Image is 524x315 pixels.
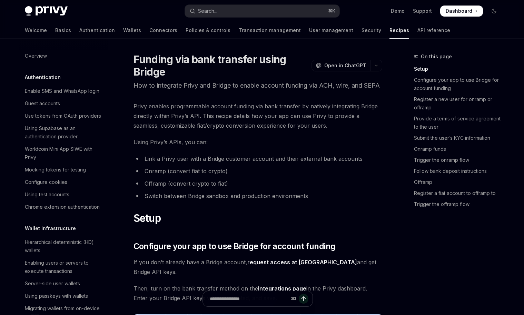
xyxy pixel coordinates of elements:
[414,166,505,177] a: Follow bank deposit instructions
[488,6,500,17] button: Toggle dark mode
[25,238,103,255] div: Hierarchical deterministic (HD) wallets
[134,137,382,147] span: Using Privy’s APIs, you can:
[25,166,86,174] div: Mocking tokens for testing
[149,22,177,39] a: Connectors
[25,279,80,288] div: Server-side user wallets
[414,155,505,166] a: Trigger the onramp flow
[417,22,450,39] a: API reference
[421,52,452,61] span: On this page
[19,110,108,122] a: Use tokens from OAuth providers
[414,177,505,188] a: Offramp
[19,122,108,143] a: Using Supabase as an authentication provider
[25,22,47,39] a: Welcome
[25,73,61,81] h5: Authentication
[25,259,103,275] div: Enabling users or servers to execute transactions
[134,241,336,252] span: Configure your app to use Bridge for account funding
[134,284,382,303] span: Then, turn on the bank transfer method on the in the Privy dashboard. Enter your Bridge API keys ...
[134,179,382,188] li: Offramp (convert crypto to fiat)
[134,53,309,78] h1: Funding via bank transfer using Bridge
[25,145,103,161] div: Worldcoin Mini App SIWE with Privy
[19,188,108,201] a: Using test accounts
[19,164,108,176] a: Mocking tokens for testing
[134,257,382,277] span: If you don’t already have a Bridge account, and get Bridge API keys.
[299,294,308,304] button: Send message
[25,87,99,95] div: Enable SMS and WhatsApp login
[309,22,353,39] a: User management
[25,6,68,16] img: dark logo
[19,85,108,97] a: Enable SMS and WhatsApp login
[414,63,505,75] a: Setup
[414,132,505,144] a: Submit the user’s KYC information
[19,50,108,62] a: Overview
[414,113,505,132] a: Provide a terms of service agreement to the user
[25,99,60,108] div: Guest accounts
[134,166,382,176] li: Onramp (convert fiat to crypto)
[414,188,505,199] a: Register a fiat account to offramp to
[312,60,370,71] button: Open in ChatGPT
[391,8,405,14] a: Demo
[134,191,382,201] li: Switch between Bridge sandbox and production environments
[25,190,69,199] div: Using test accounts
[186,22,230,39] a: Policies & controls
[362,22,381,39] a: Security
[19,277,108,290] a: Server-side user wallets
[25,52,47,60] div: Overview
[55,22,71,39] a: Basics
[414,144,505,155] a: Onramp funds
[19,290,108,302] a: Using passkeys with wallets
[19,257,108,277] a: Enabling users or servers to execute transactions
[389,22,409,39] a: Recipes
[324,62,366,69] span: Open in ChatGPT
[134,81,382,90] p: How to integrate Privy and Bridge to enable account funding via ACH, wire, and SEPA
[19,176,108,188] a: Configure cookies
[25,203,100,211] div: Chrome extension authentication
[19,143,108,164] a: Worldcoin Mini App SIWE with Privy
[134,212,161,224] span: Setup
[446,8,472,14] span: Dashboard
[25,224,76,233] h5: Wallet infrastructure
[19,201,108,213] a: Chrome extension authentication
[198,7,217,15] div: Search...
[413,8,432,14] a: Support
[19,236,108,257] a: Hierarchical deterministic (HD) wallets
[258,285,306,292] a: Integrations page
[239,22,301,39] a: Transaction management
[414,94,505,113] a: Register a new user for onramp or offramp
[134,101,382,130] span: Privy enables programmable account funding via bank transfer by natively integrating Bridge direc...
[247,259,357,266] a: request access at [GEOGRAPHIC_DATA]
[19,97,108,110] a: Guest accounts
[25,124,103,141] div: Using Supabase as an authentication provider
[414,75,505,94] a: Configure your app to use Bridge for account funding
[134,154,382,164] li: Link a Privy user with a Bridge customer account and their external bank accounts
[25,178,67,186] div: Configure cookies
[123,22,141,39] a: Wallets
[328,8,335,14] span: ⌘ K
[210,291,288,306] input: Ask a question...
[440,6,483,17] a: Dashboard
[79,22,115,39] a: Authentication
[414,199,505,210] a: Trigger the offramp flow
[25,112,101,120] div: Use tokens from OAuth providers
[25,292,88,300] div: Using passkeys with wallets
[185,5,339,17] button: Open search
